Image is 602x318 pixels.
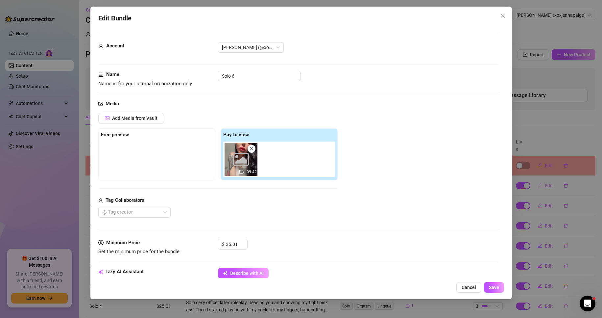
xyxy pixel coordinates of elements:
strong: Pay to view [223,132,249,138]
strong: Account [106,43,124,49]
span: align-left [98,71,104,79]
span: 09:42 [247,170,257,174]
span: Cancel [461,285,476,290]
button: Describe with AI [218,268,269,278]
input: Enter a name [218,71,301,81]
span: Save [489,285,499,290]
span: user [98,197,103,204]
button: Close [497,11,508,21]
span: Edit Bundle [98,13,132,23]
button: Add Media from Vault [98,113,164,123]
strong: Media [106,101,119,107]
span: Describe with AI [230,271,264,276]
strong: Name [106,71,119,77]
strong: Tag Collaborators [106,197,144,203]
span: Add Media from Vault [112,116,157,121]
span: dollar [98,239,104,247]
span: close [500,13,505,18]
strong: Izzy AI Assistant [106,269,144,275]
iframe: Intercom live chat [580,296,595,311]
strong: Free preview [101,132,129,138]
span: Set the minimum price for the bundle [98,249,180,254]
span: video-camera [239,170,244,174]
span: close [249,146,254,151]
span: Name is for your internal organization only [98,81,192,87]
span: Close [497,13,508,18]
span: user [98,42,104,50]
div: 09:42 [225,143,257,176]
button: Cancel [456,282,481,293]
button: Save [484,282,504,293]
strong: Minimum Price [106,240,140,246]
span: Jenna (@xoxjennapaige) [222,42,280,52]
span: picture [105,116,109,120]
span: picture [98,100,103,108]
